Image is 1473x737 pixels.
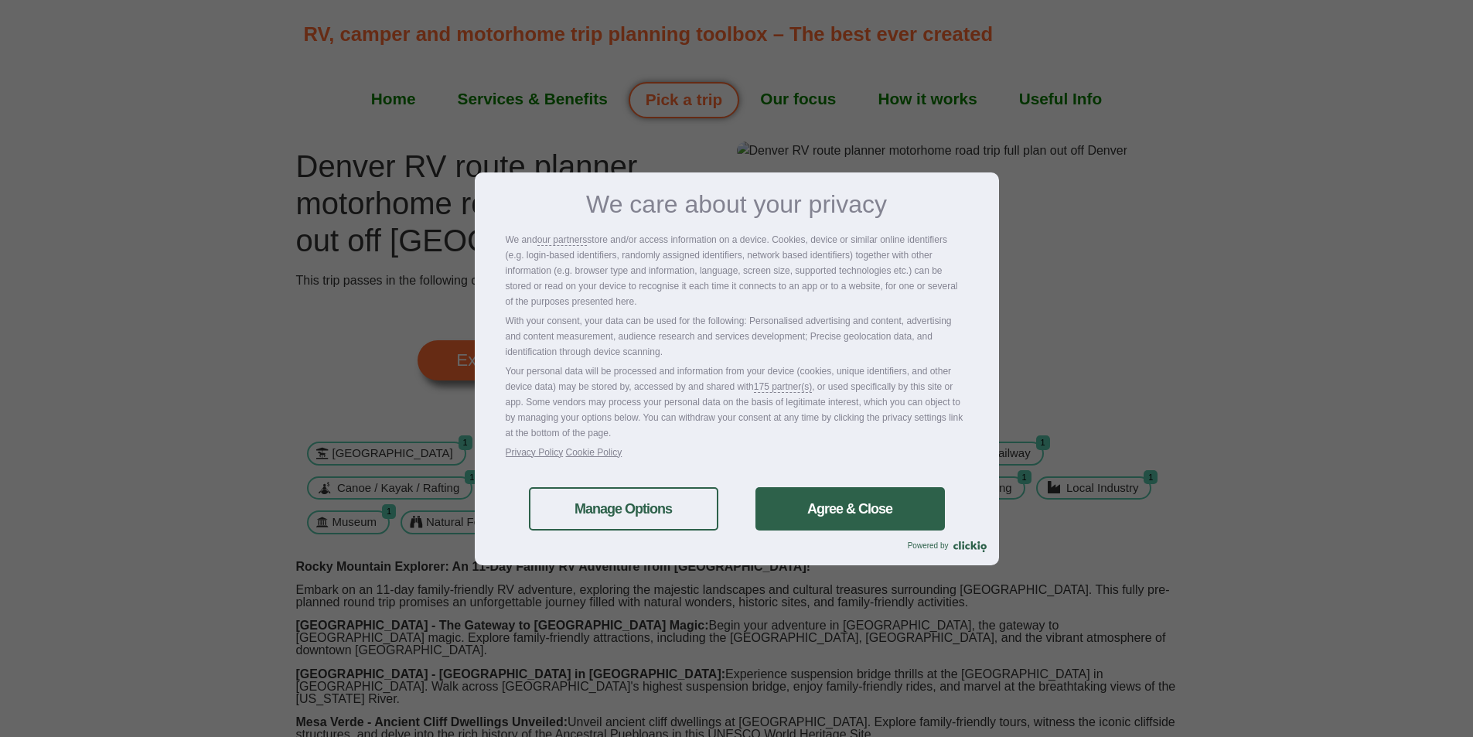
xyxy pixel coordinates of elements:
[754,379,812,394] a: 175 partner(s)
[506,192,968,217] h3: We care about your privacy
[506,447,564,458] a: Privacy Policy
[506,363,968,441] p: Your personal data will be processed and information from your device (cookies, unique identifier...
[566,447,622,458] a: Cookie Policy
[506,313,968,360] p: With your consent, your data can be used for the following: Personalised advertising and content,...
[506,232,968,309] p: We and store and/or access information on a device. Cookies, device or similar online identifiers...
[755,487,945,531] a: Agree & Close
[908,541,953,550] span: Powered by
[529,487,718,531] a: Manage Options
[537,232,588,247] a: our partners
